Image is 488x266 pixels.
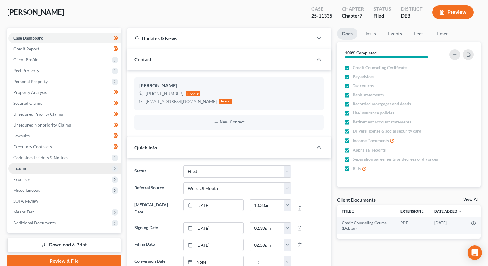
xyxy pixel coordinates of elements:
span: [PERSON_NAME] [7,8,64,16]
span: Bank statements [353,92,384,98]
td: PDF [395,217,430,234]
a: Lawsuits [8,130,121,141]
div: Case [311,5,332,12]
span: Personal Property [13,79,48,84]
span: Expenses [13,177,30,182]
a: Date Added expand_more [434,209,461,213]
a: SOFA Review [8,196,121,207]
span: Income Documents [353,138,389,144]
a: [DATE] [184,239,244,251]
a: Fees [409,28,429,40]
a: Credit Report [8,43,121,54]
a: Unsecured Priority Claims [8,109,121,120]
span: Codebtors Insiders & Notices [13,155,68,160]
a: Extensionunfold_more [400,209,425,213]
button: Preview [432,5,474,19]
div: [PHONE_NUMBER] [146,91,183,97]
a: View All [463,197,478,202]
span: Credit Counseling Certificate [353,65,407,71]
span: Pay advices [353,74,374,80]
a: Executory Contracts [8,141,121,152]
span: Case Dashboard [13,35,43,40]
a: Titleunfold_more [342,209,355,213]
div: District [401,5,423,12]
label: Status [131,165,180,178]
a: Download & Print [7,238,121,252]
td: [DATE] [430,217,466,234]
div: Chapter [342,5,364,12]
div: 25-11335 [311,12,332,19]
a: Tasks [360,28,381,40]
div: [EMAIL_ADDRESS][DOMAIN_NAME] [146,98,217,104]
div: home [219,99,232,104]
strong: 100% Completed [345,50,377,55]
a: Timer [431,28,453,40]
div: Chapter [342,12,364,19]
span: Separation agreements or decrees of divorces [353,156,438,162]
a: Property Analysis [8,87,121,98]
span: Income [13,166,27,171]
span: Lawsuits [13,133,30,138]
span: Executory Contracts [13,144,52,149]
span: Means Test [13,209,34,214]
span: SOFA Review [13,198,38,204]
input: -- : -- [250,223,284,234]
span: Contact [134,56,152,62]
span: Tax returns [353,83,374,89]
div: Open Intercom Messenger [468,245,482,260]
span: Unsecured Nonpriority Claims [13,122,71,127]
span: Bills [353,166,361,172]
span: Miscellaneous [13,187,40,193]
span: Credit Report [13,46,39,51]
span: Life insurance policies [353,110,394,116]
div: Status [373,5,391,12]
i: unfold_more [351,210,355,213]
div: Updates & News [134,35,306,41]
span: Drivers license & social security card [353,128,421,134]
label: Signing Date [131,222,180,234]
a: [DATE] [184,200,244,211]
a: Case Dashboard [8,33,121,43]
a: Events [383,28,407,40]
span: Unsecured Priority Claims [13,111,63,117]
span: Recorded mortgages and deeds [353,101,411,107]
div: [PERSON_NAME] [139,82,319,89]
span: Real Property [13,68,39,73]
i: unfold_more [421,210,425,213]
span: Quick Info [134,145,157,150]
span: Secured Claims [13,101,42,106]
td: Credit Counseling Course (Debtor) [337,217,395,234]
input: -- : -- [250,239,284,251]
label: Filing Date [131,239,180,251]
a: Docs [337,28,357,40]
span: Appraisal reports [353,147,386,153]
a: Secured Claims [8,98,121,109]
div: mobile [186,91,201,96]
input: -- : -- [250,200,284,211]
div: Client Documents [337,197,376,203]
a: Unsecured Nonpriority Claims [8,120,121,130]
a: [DATE] [184,223,244,234]
span: Client Profile [13,57,38,62]
label: Referral Source [131,182,180,194]
button: New Contact [139,120,319,125]
span: Additional Documents [13,220,56,225]
i: expand_more [458,210,461,213]
div: DEB [401,12,423,19]
span: Retirement account statements [353,119,411,125]
label: [MEDICAL_DATA] Date [131,199,180,217]
span: 7 [360,13,362,18]
div: Filed [373,12,391,19]
span: Property Analysis [13,90,47,95]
